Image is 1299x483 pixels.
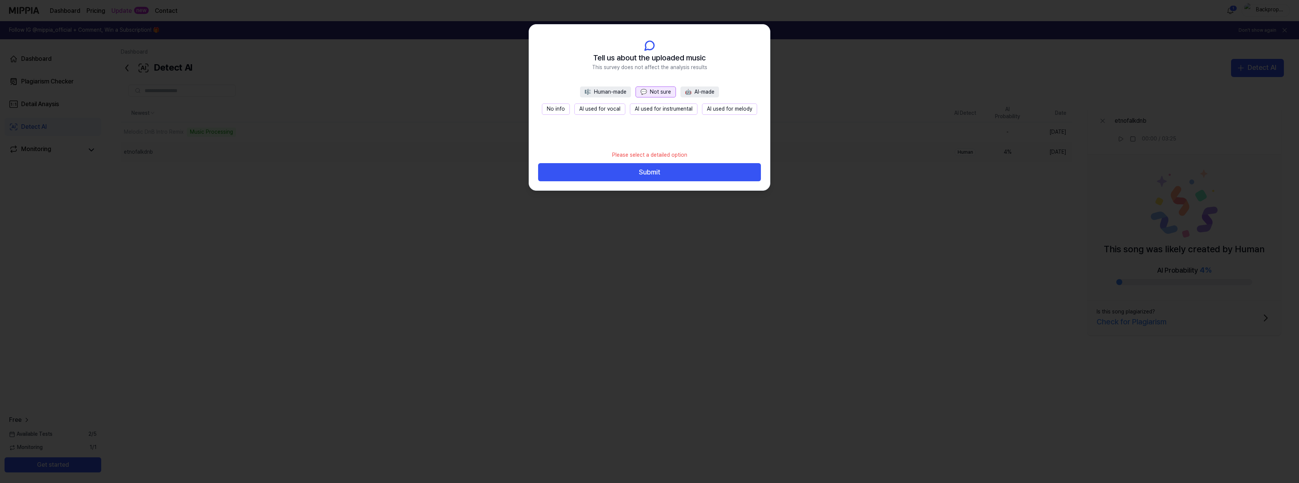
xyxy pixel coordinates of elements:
[580,86,631,98] button: 🎼Human-made
[630,103,697,115] button: AI used for instrumental
[640,89,647,95] span: 💬
[680,86,719,98] button: 🤖AI-made
[585,89,591,95] span: 🎼
[702,103,757,115] button: AI used for melody
[538,163,761,181] button: Submit
[574,103,625,115] button: AI used for vocal
[593,52,706,64] span: Tell us about the uploaded music
[592,64,707,71] span: This survey does not affect the analysis results
[608,147,692,164] div: Please select a detailed option
[636,86,676,98] button: 💬Not sure
[685,89,691,95] span: 🤖
[542,103,570,115] button: No info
